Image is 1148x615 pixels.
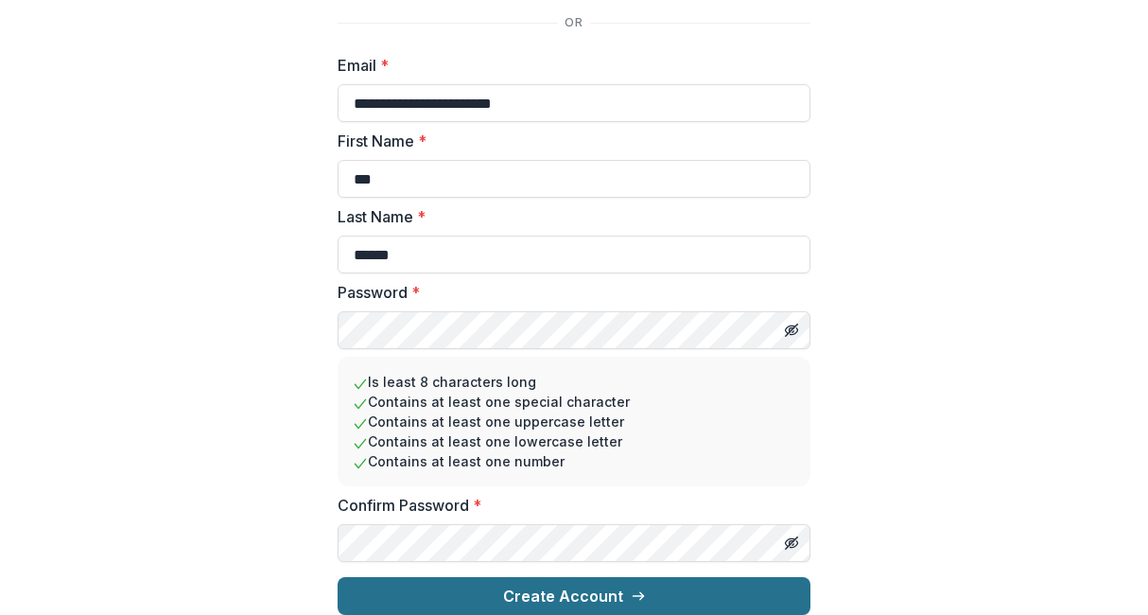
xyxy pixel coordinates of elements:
[353,392,795,412] li: Contains at least one special character
[776,315,807,345] button: Toggle password visibility
[338,54,799,77] label: Email
[338,130,799,152] label: First Name
[353,451,795,471] li: Contains at least one number
[353,372,795,392] li: Is least 8 characters long
[338,205,799,228] label: Last Name
[353,412,795,431] li: Contains at least one uppercase letter
[338,494,799,517] label: Confirm Password
[338,577,810,615] button: Create Account
[338,281,799,304] label: Password
[353,431,795,451] li: Contains at least one lowercase letter
[776,528,807,558] button: Toggle password visibility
